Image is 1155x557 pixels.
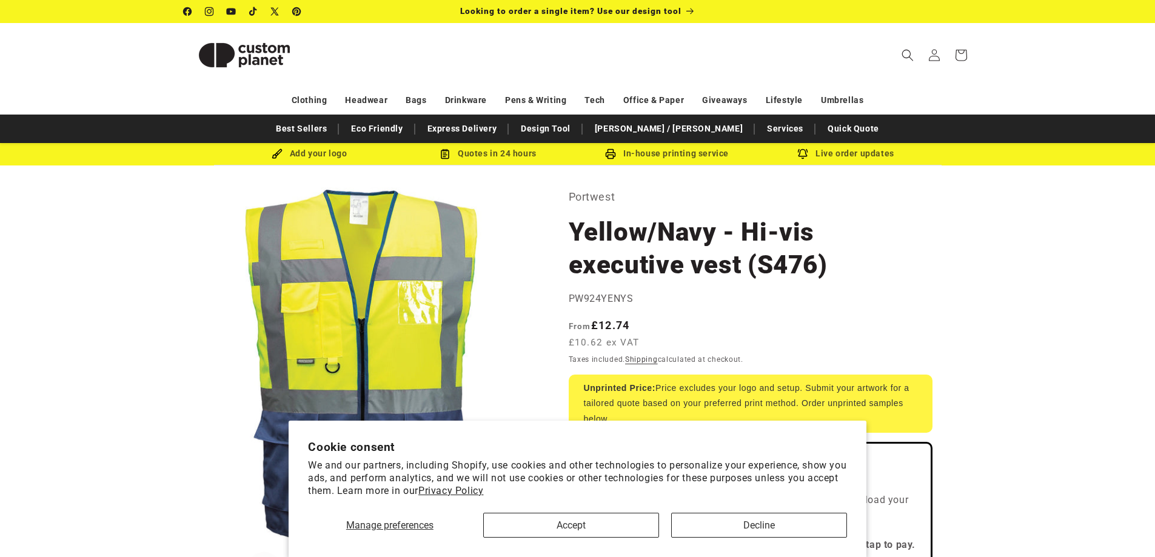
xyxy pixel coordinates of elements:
[418,485,483,496] a: Privacy Policy
[406,90,426,111] a: Bags
[569,353,932,365] div: Taxes included. calculated at checkout.
[345,118,409,139] a: Eco Friendly
[569,321,591,331] span: From
[1094,499,1155,557] iframe: Chat Widget
[505,90,566,111] a: Pens & Writing
[671,513,847,538] button: Decline
[569,319,630,332] strong: £12.74
[589,118,749,139] a: [PERSON_NAME] / [PERSON_NAME]
[179,23,309,87] a: Custom Planet
[345,90,387,111] a: Headwear
[569,375,932,433] div: Price excludes your logo and setup. Submit your artwork for a tailored quote based on your prefer...
[605,148,616,159] img: In-house printing
[220,146,399,161] div: Add your logo
[292,90,327,111] a: Clothing
[515,118,577,139] a: Design Tool
[702,90,747,111] a: Giveaways
[272,148,283,159] img: Brush Icon
[569,216,932,281] h1: Yellow/Navy - Hi-vis executive vest (S476)
[308,440,847,454] h2: Cookie consent
[894,42,921,68] summary: Search
[445,90,487,111] a: Drinkware
[797,148,808,159] img: Order updates
[625,355,658,364] a: Shipping
[483,513,659,538] button: Accept
[766,90,803,111] a: Lifestyle
[821,90,863,111] a: Umbrellas
[569,187,932,207] p: Portwest
[184,28,305,82] img: Custom Planet
[421,118,503,139] a: Express Delivery
[822,118,885,139] a: Quick Quote
[440,148,450,159] img: Order Updates Icon
[578,146,757,161] div: In-house printing service
[460,6,681,16] span: Looking to order a single item? Use our design tool
[569,336,640,350] span: £10.62 ex VAT
[584,90,604,111] a: Tech
[399,146,578,161] div: Quotes in 24 hours
[569,293,634,304] span: PW924YENYS
[584,383,656,393] strong: Unprinted Price:
[623,90,684,111] a: Office & Paper
[757,146,936,161] div: Live order updates
[346,519,434,531] span: Manage preferences
[761,118,809,139] a: Services
[308,459,847,497] p: We and our partners, including Shopify, use cookies and other technologies to personalize your ex...
[270,118,333,139] a: Best Sellers
[308,513,471,538] button: Manage preferences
